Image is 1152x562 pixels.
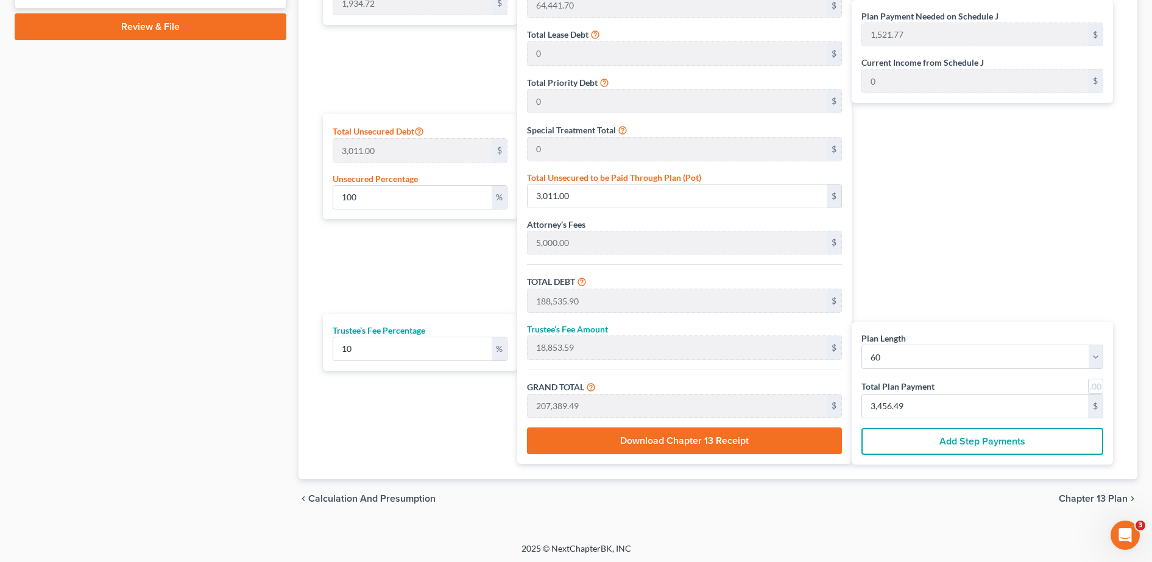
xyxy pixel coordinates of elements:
[827,184,841,208] div: $
[1088,379,1103,394] a: Round to nearest dollar
[1111,521,1140,550] iframe: Intercom live chat
[827,336,841,359] div: $
[527,323,608,335] label: Trustee’s Fee Amount
[528,336,827,359] input: 0.00
[527,381,584,393] label: GRAND TOTAL
[299,494,308,504] i: chevron_left
[862,23,1088,46] input: 0.00
[862,70,1088,93] input: 0.00
[861,57,984,69] label: Current Income from Schedule J
[333,186,492,209] input: 0.00
[527,171,701,184] label: Total Unsecured to be Paid Through Plan (Pot)
[1088,23,1103,46] div: $
[492,337,507,360] div: %
[827,138,841,161] div: $
[1088,395,1103,418] div: $
[528,42,827,65] input: 0.00
[528,231,827,255] input: 0.00
[528,90,827,113] input: 0.00
[527,28,588,41] label: Total Lease Debt
[528,184,827,208] input: 0.00
[333,124,424,138] label: Total Unsecured Debt
[1136,521,1145,530] span: 3
[861,428,1103,455] button: Add Step Payments
[528,289,827,312] input: 0.00
[308,494,436,504] span: Calculation and Presumption
[827,42,841,65] div: $
[333,337,492,360] input: 0.00
[827,90,841,113] div: $
[527,218,585,231] label: Attorney’s Fees
[492,139,507,162] div: $
[862,395,1088,418] input: 0.00
[1059,494,1137,504] button: Chapter 13 Plan chevron_right
[333,172,418,185] label: Unsecured Percentage
[861,380,935,393] label: Total Plan Payment
[528,138,827,161] input: 0.00
[1128,494,1137,504] i: chevron_right
[1059,494,1128,504] span: Chapter 13 Plan
[333,139,492,162] input: 0.00
[527,275,575,288] label: TOTAL DEBT
[527,427,842,454] button: Download Chapter 13 Receipt
[333,324,425,337] label: Trustee’s Fee Percentage
[15,13,286,40] a: Review & File
[827,231,841,255] div: $
[492,186,507,209] div: %
[299,494,436,504] button: chevron_left Calculation and Presumption
[527,76,598,89] label: Total Priority Debt
[861,10,998,23] label: Plan Payment Needed on Schedule J
[827,395,841,418] div: $
[1088,70,1103,93] div: $
[861,332,906,345] label: Plan Length
[827,289,841,312] div: $
[528,395,827,418] input: 0.00
[527,124,616,136] label: Special Treatment Total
